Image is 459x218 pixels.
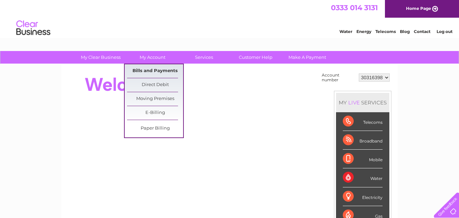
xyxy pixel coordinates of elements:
[124,51,180,64] a: My Account
[331,3,378,12] a: 0333 014 3131
[320,71,357,84] td: Account number
[127,92,183,106] a: Moving Premises
[414,29,430,34] a: Contact
[437,29,453,34] a: Log out
[336,93,389,112] div: MY SERVICES
[127,106,183,120] a: E-Billing
[127,64,183,78] a: Bills and Payments
[400,29,410,34] a: Blog
[16,18,51,38] img: logo.png
[347,99,361,106] div: LIVE
[176,51,232,64] a: Services
[127,78,183,92] a: Direct Debit
[127,122,183,135] a: Paper Billing
[69,4,390,33] div: Clear Business is a trading name of Verastar Limited (registered in [GEOGRAPHIC_DATA] No. 3667643...
[343,150,383,168] div: Mobile
[375,29,396,34] a: Telecoms
[339,29,352,34] a: Water
[343,168,383,187] div: Water
[73,51,129,64] a: My Clear Business
[343,131,383,150] div: Broadband
[343,187,383,206] div: Electricity
[228,51,284,64] a: Customer Help
[343,112,383,131] div: Telecoms
[279,51,335,64] a: Make A Payment
[356,29,371,34] a: Energy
